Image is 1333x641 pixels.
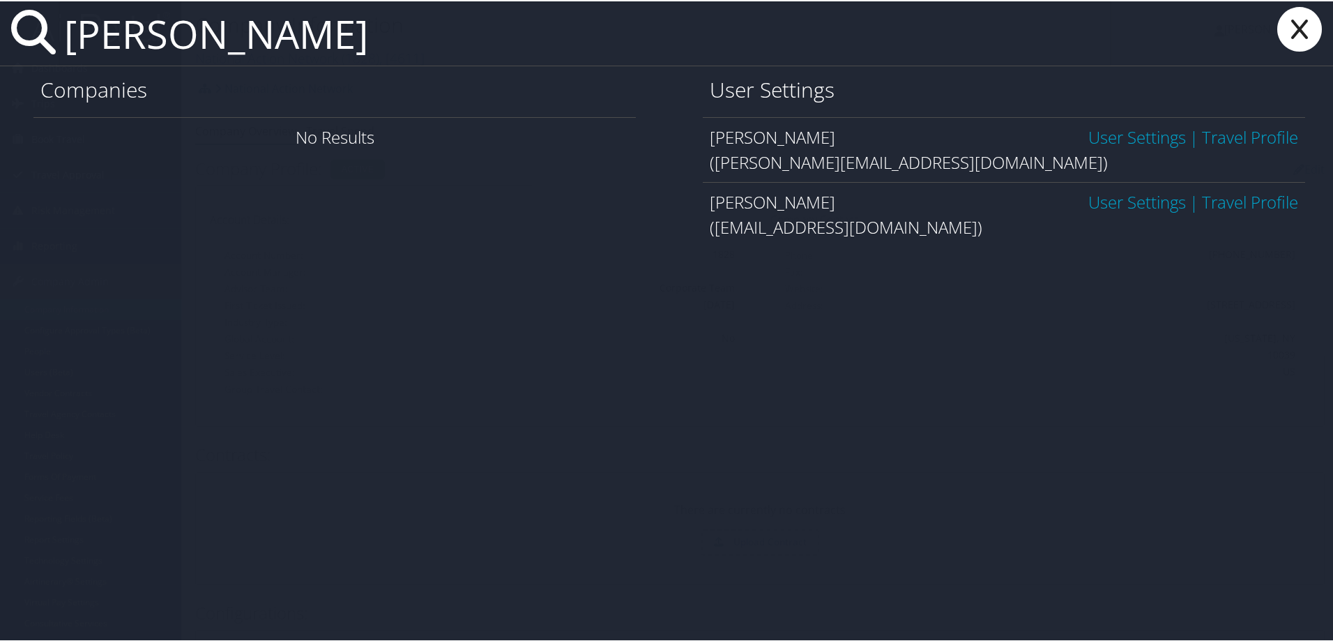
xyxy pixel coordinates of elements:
span: [PERSON_NAME] [710,189,835,212]
div: No Results [33,116,636,156]
a: View OBT Profile [1202,124,1298,147]
a: User Settings [1088,189,1186,212]
h1: User Settings [710,74,1298,103]
div: ([PERSON_NAME][EMAIL_ADDRESS][DOMAIN_NAME]) [710,149,1298,174]
h1: Companies [40,74,629,103]
span: | [1186,189,1202,212]
span: | [1186,124,1202,147]
a: User Settings [1088,124,1186,147]
div: ([EMAIL_ADDRESS][DOMAIN_NAME]) [710,213,1298,239]
span: [PERSON_NAME] [710,124,835,147]
a: View OBT Profile [1202,189,1298,212]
